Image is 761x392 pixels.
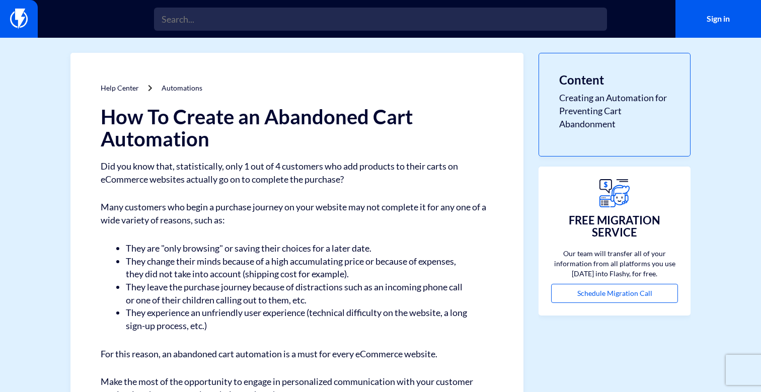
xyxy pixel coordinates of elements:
p: Many customers who begin a purchase journey on your website may not complete it for any one of a ... [101,201,493,226]
li: They experience an unfriendly user experience (technical difficulty on the website, a long sign-u... [126,306,468,332]
h3: FREE MIGRATION SERVICE [551,214,678,239]
li: They are "only browsing" or saving their choices for a later date. [126,242,468,255]
a: Schedule Migration Call [551,284,678,303]
p: For this reason, an abandoned cart automation is a must for every eCommerce website. [101,348,493,361]
h1: How To Create an Abandoned Cart Automation [101,106,493,150]
li: They leave the purchase journey because of distractions such as an incoming phone call or one of ... [126,281,468,306]
li: They change their minds because of a high accumulating price or because of expenses, they did not... [126,255,468,281]
a: Creating an Automation for Preventing Cart Abandonment [559,92,670,130]
input: Search... [154,8,607,31]
h3: Content [559,73,670,87]
a: Help Center [101,84,139,92]
p: Did you know that, statistically, only 1 out of 4 customers who add products to their carts on eC... [101,160,493,186]
a: Automations [162,84,202,92]
p: Our team will transfer all of your information from all platforms you use [DATE] into Flashy, for... [551,249,678,279]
